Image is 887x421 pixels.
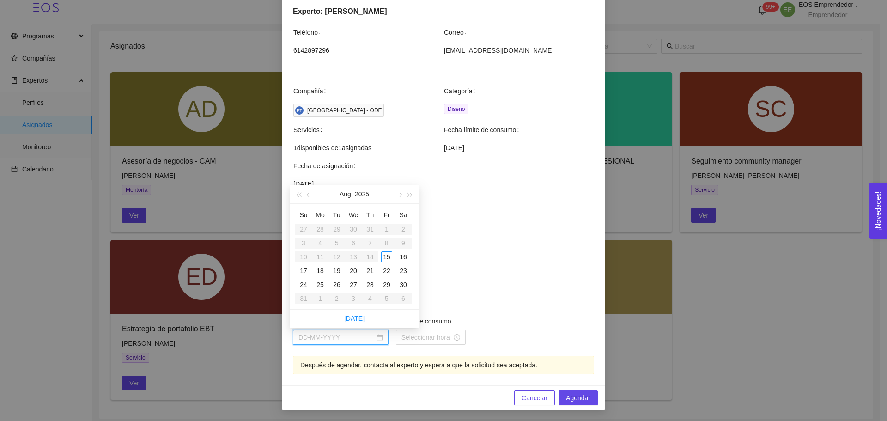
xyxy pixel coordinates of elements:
span: [EMAIL_ADDRESS][DOMAIN_NAME] [444,45,594,55]
span: Enlaces [293,232,323,309]
span: [DATE] [444,143,594,153]
button: Cancelar [514,390,555,405]
input: Fecha de consumo [298,332,375,342]
span: Categoría [444,86,479,96]
span: Agendar [566,393,590,403]
span: Diseño [444,104,468,114]
span: Cancelar [522,393,547,403]
span: PT [297,109,302,113]
span: Correo [444,27,470,37]
span: Galería de ejemplos [293,197,358,207]
span: Servicios [293,125,326,135]
span: [DATE] [293,179,594,189]
div: [GEOGRAPHIC_DATA] - ODE [307,106,382,115]
button: Open Feedback Widget [869,183,887,239]
div: No hay datos [330,276,369,287]
span: Fecha límite de consumo [444,125,522,135]
span: Fecha de asignación [293,161,359,171]
button: Agendar [559,390,598,405]
span: 6142897296 [293,45,443,55]
div: Después de agendar, contacta al experto y espera a que la solicitud sea aceptada. [300,360,587,370]
div: Experto: [PERSON_NAME] [293,6,594,17]
label: Fecha de consumo [293,316,352,326]
label: Hora de consumo [396,316,451,326]
span: Compañía [293,86,329,96]
span: Teléfono [293,27,324,37]
span: 1 disponibles de 1 asignadas [293,143,443,153]
input: Hora de consumo [401,332,452,342]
